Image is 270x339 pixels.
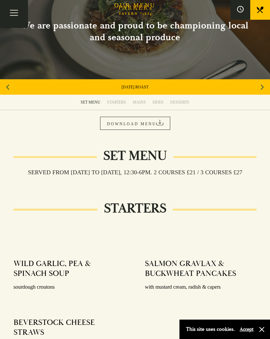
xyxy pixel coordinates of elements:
p: sourdough croutons [13,282,125,292]
a: SIDES [149,95,167,110]
button: Close and accept [258,326,265,333]
a: MAINS [129,95,149,110]
div: SET MENU [81,100,100,105]
div: DESSERTS [170,100,189,105]
a: SET MENU [77,95,104,110]
div: SIDES [152,100,164,105]
h2: We are passionate and proud to be championing local and seasonal produce [13,20,257,43]
a: STARTERS [104,95,129,110]
h4: WILD GARLIC, PEA & SPINACH SOUP [13,259,119,278]
div: Previous slide [3,80,12,94]
p: with mustard cream, radish & capers [145,282,256,292]
h2: Set Menu [97,148,174,164]
a: DESSERTS [167,95,193,110]
a: [DATE] ROAST [121,85,148,90]
div: Next slide [258,80,267,94]
h4: BEVERSTOCK CHEESE STRAWS [13,318,119,337]
h4: SALMON GRAVLAX & BUCKWHEAT PANCAKES [145,259,250,278]
button: Accept [240,326,254,332]
h1: OUR MENU [114,2,156,9]
p: This site uses cookies. [186,325,235,334]
div: STARTERS [107,100,126,105]
h2: STARTERS [97,201,173,216]
h3: Served from [DATE] to [DATE], 12:30-6pm. 2 COURSES £21 / 3 COURSES £27 [21,169,249,176]
div: MAINS [133,100,146,105]
a: DOWNLOAD MENU [100,117,170,130]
